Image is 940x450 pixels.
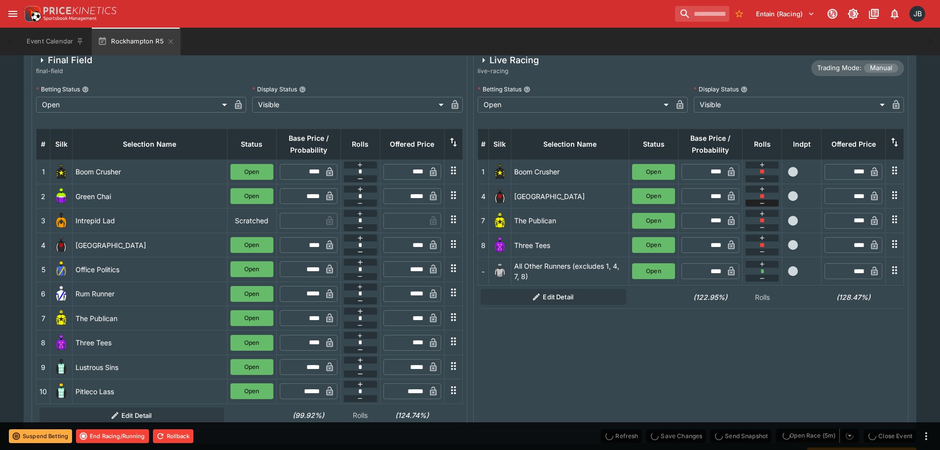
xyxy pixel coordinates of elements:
button: No Bookmarks [731,6,747,22]
img: Sportsbook Management [43,16,97,21]
img: PriceKinetics [43,7,116,14]
img: runner 9 [53,359,69,375]
button: Display Status [299,86,306,93]
button: Edit Detail [39,408,225,423]
img: runner 1 [53,164,69,180]
td: 5 [37,257,50,282]
div: split button [776,429,860,443]
th: Rolls [743,128,782,160]
button: more [920,430,932,442]
button: Event Calendar [21,28,90,55]
img: runner 7 [492,213,508,229]
td: 10 [37,379,50,404]
h6: (99.92%) [279,410,338,420]
button: Open [230,383,273,399]
button: Open [230,359,273,375]
button: Open [230,164,273,180]
div: Visible [252,97,447,113]
button: Documentation [865,5,883,23]
img: runner 6 [53,286,69,302]
td: The Publican [511,208,629,233]
td: - [478,257,489,286]
button: Open [230,237,273,253]
p: Scratched [230,215,273,226]
td: 8 [37,330,50,355]
td: Office Politics [73,257,227,282]
button: Rockhampton R5 [92,28,180,55]
img: runner 5 [53,261,69,277]
img: runner 4 [53,237,69,253]
input: search [675,6,729,22]
td: Three Tees [511,233,629,257]
div: Final Field [36,54,92,66]
img: runner 10 [53,383,69,399]
img: runner 3 [53,213,69,229]
img: runner 8 [53,335,69,351]
td: 8 [478,233,489,257]
button: Toggle light/dark mode [844,5,862,23]
th: Selection Name [511,128,629,160]
td: 1 [478,160,489,184]
button: Betting Status [524,86,530,93]
button: Open [230,335,273,351]
th: Silk [489,128,511,160]
button: Open [632,237,675,253]
img: runner 8 [492,237,508,253]
div: Open [478,97,672,113]
td: 1 [37,160,50,184]
th: # [37,128,50,160]
td: Intrepid Lad [73,208,227,233]
p: Display Status [252,85,297,93]
td: Boom Crusher [73,160,227,184]
button: Josh Brown [906,3,928,25]
th: Offered Price [380,128,444,160]
th: Rolls [340,128,380,160]
td: [GEOGRAPHIC_DATA] [73,233,227,257]
td: 4 [37,233,50,257]
td: 7 [37,306,50,330]
img: runner 4 [492,188,508,204]
th: Base Price / Probability [276,128,340,160]
div: Live Racing [478,54,539,66]
button: Connected to PK [824,5,841,23]
td: Three Tees [73,330,227,355]
p: Rolls [343,410,377,420]
button: open drawer [4,5,22,23]
div: Visible [694,97,888,113]
th: Offered Price [822,128,886,160]
td: [GEOGRAPHIC_DATA] [511,184,629,208]
span: final-field [36,66,92,76]
img: runner 7 [53,310,69,326]
button: Edit Detail [481,289,626,305]
td: Pitleco Lass [73,379,227,404]
button: Betting Status [82,86,89,93]
th: Status [227,128,276,160]
button: Open [230,286,273,302]
img: runner 2 [53,188,69,204]
td: Rum Runner [73,282,227,306]
button: Open [230,310,273,326]
p: Trading Mode: [817,63,862,73]
td: 4 [478,184,489,208]
img: runner 1 [492,164,508,180]
th: Selection Name [73,128,227,160]
button: Open [632,188,675,204]
h6: (124.74%) [383,410,441,420]
button: Open [632,164,675,180]
td: The Publican [73,306,227,330]
p: Betting Status [36,85,80,93]
td: Boom Crusher [511,160,629,184]
button: Open [230,188,273,204]
th: Independent [782,128,822,160]
div: Open [36,97,230,113]
th: Silk [50,128,73,160]
button: Open [632,213,675,229]
p: Display Status [694,85,739,93]
p: Betting Status [478,85,522,93]
button: Notifications [886,5,903,23]
button: Open [632,263,675,279]
img: PriceKinetics Logo [22,4,41,24]
img: blank-silk.png [492,263,508,279]
button: Suspend Betting [9,429,72,443]
td: 2 [37,184,50,208]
